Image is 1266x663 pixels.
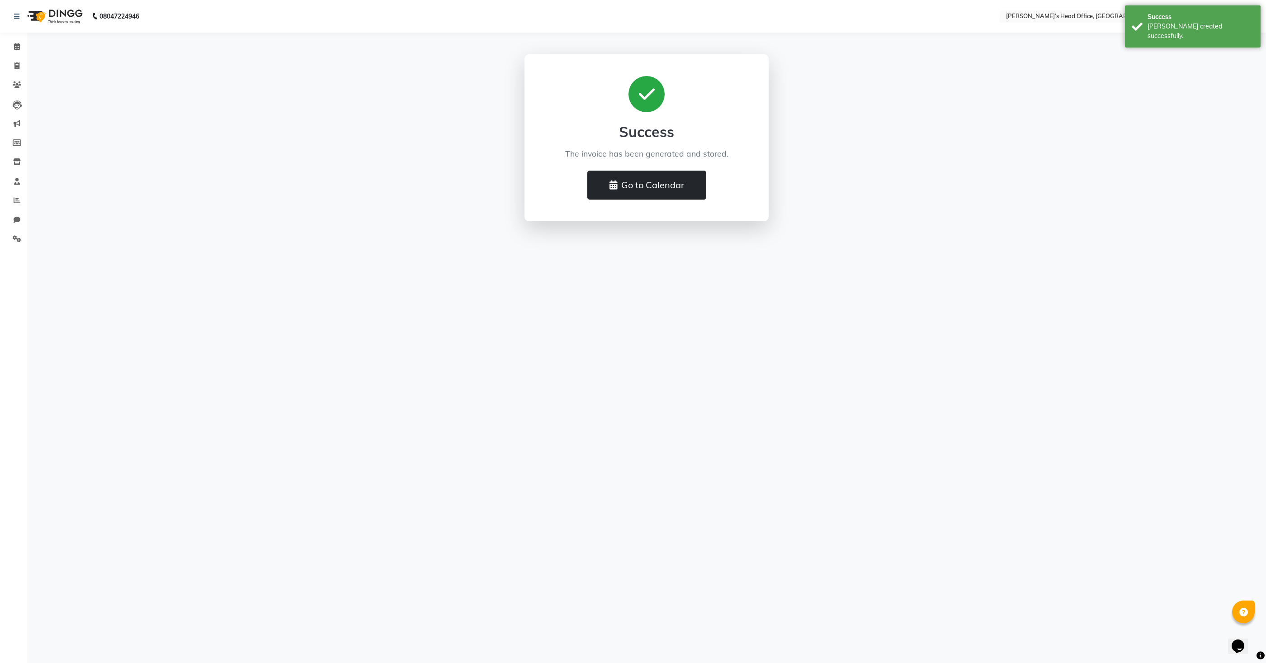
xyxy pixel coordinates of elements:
[1228,627,1257,654] iframe: chat widget
[1148,22,1254,41] div: Bill created successfully.
[99,4,139,29] b: 08047224946
[587,171,706,200] button: Go to Calendar
[546,123,747,140] h2: Success
[23,4,85,29] img: logo
[546,148,747,159] p: The invoice has been generated and stored.
[1148,12,1254,22] div: Success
